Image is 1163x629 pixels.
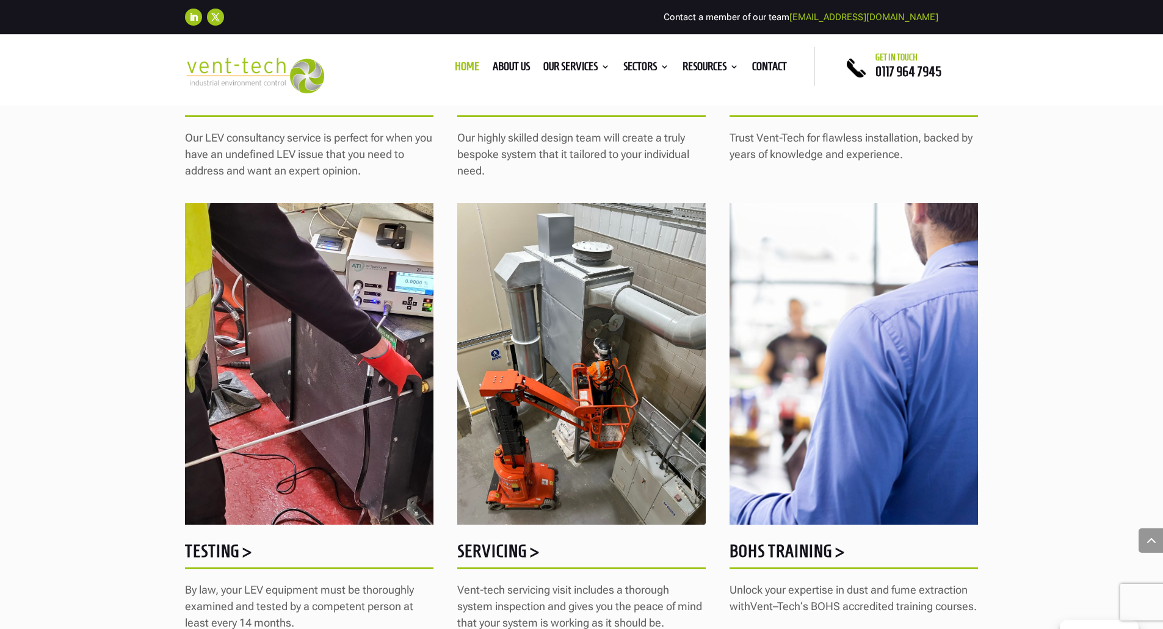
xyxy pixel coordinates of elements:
[543,62,610,76] a: Our Services
[207,9,224,26] a: Follow on X
[752,62,787,76] a: Contact
[457,129,706,179] p: Our highly skilled design team will create a truly bespoke system that it tailored to your indivi...
[730,542,978,566] h5: BOHS Training >
[777,600,800,613] span: Tech
[623,62,669,76] a: Sectors
[455,62,479,76] a: Home
[773,600,777,613] span: –
[185,542,433,566] h5: Testing >
[875,52,918,62] span: Get in touch
[185,57,325,93] img: 2023-09-27T08_35_16.549ZVENT-TECH---Clear-background
[457,203,706,525] img: Servicing
[789,12,938,23] a: [EMAIL_ADDRESS][DOMAIN_NAME]
[185,9,202,26] a: Follow on LinkedIn
[457,542,706,566] h5: Servicing >
[875,64,941,79] a: 0117 964 7945
[750,600,773,613] span: Vent
[185,129,433,179] p: Our LEV consultancy service is perfect for when you have an undefined LEV issue that you need to ...
[730,203,978,525] img: training
[683,62,739,76] a: Resources
[800,600,977,613] span: ‘s BOHS accredited training courses.
[664,12,938,23] span: Contact a member of our team
[493,62,530,76] a: About us
[185,203,433,525] img: HEPA-filter-testing-James-G
[730,129,978,162] p: Trust Vent-Tech for flawless installation, backed by years of knowledge and experience.
[730,583,968,613] span: Unlock your expertise in dust and fume extraction with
